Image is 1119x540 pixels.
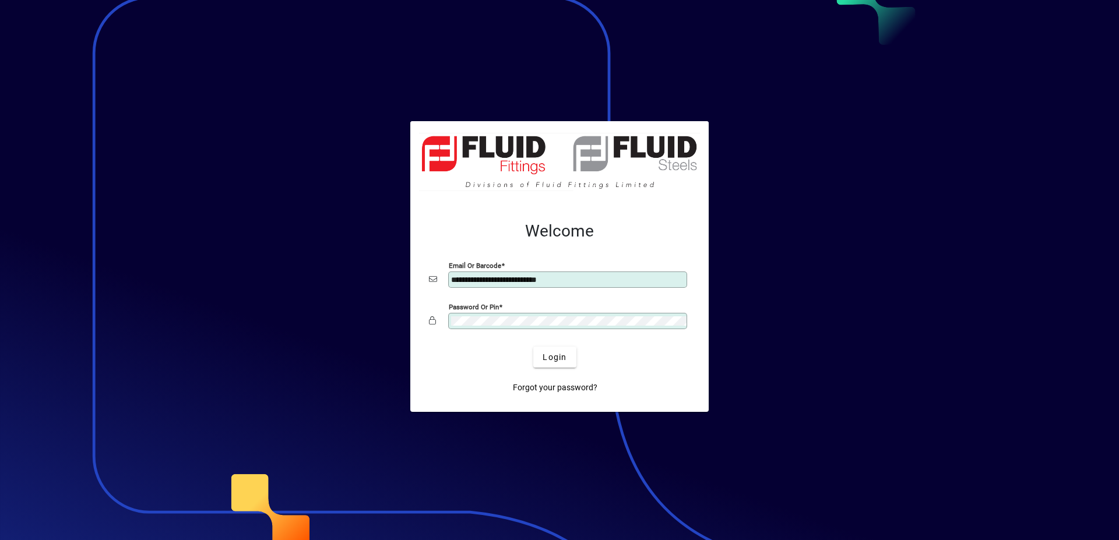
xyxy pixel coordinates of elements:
span: Login [543,351,566,363]
mat-label: Email or Barcode [449,262,501,270]
mat-label: Password or Pin [449,303,499,311]
button: Login [533,347,576,368]
span: Forgot your password? [513,382,597,394]
a: Forgot your password? [508,377,602,398]
h2: Welcome [429,221,690,241]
